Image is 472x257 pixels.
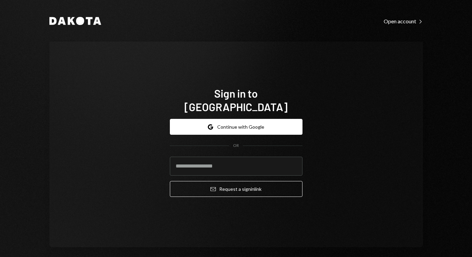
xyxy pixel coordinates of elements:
button: Continue with Google [170,119,302,135]
a: Open account [384,17,423,25]
div: Open account [384,18,423,25]
div: OR [233,143,239,149]
button: Request a signinlink [170,181,302,197]
h1: Sign in to [GEOGRAPHIC_DATA] [170,86,302,113]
